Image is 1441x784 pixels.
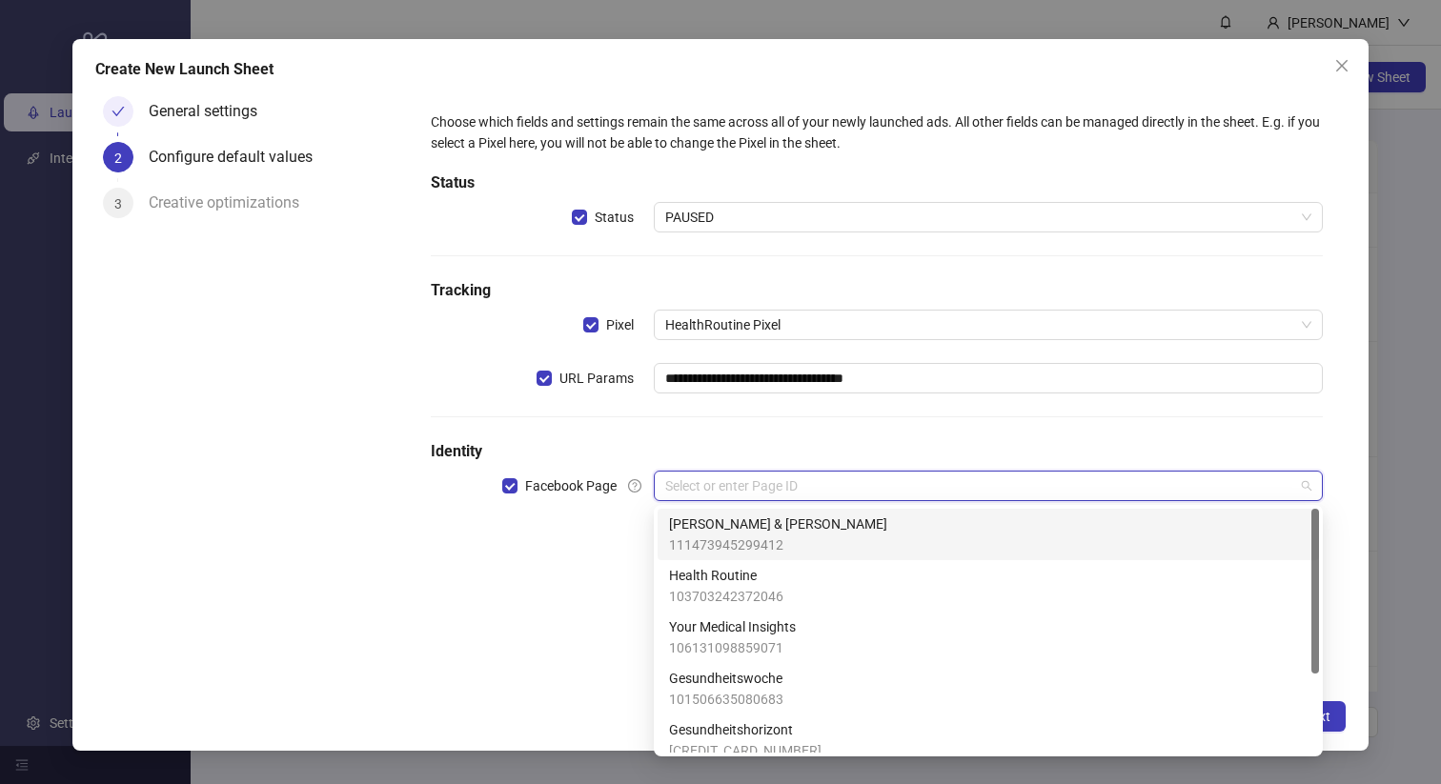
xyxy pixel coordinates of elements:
[658,509,1319,560] div: Dr. Lindner & Dr. Schneider
[431,171,1324,194] h5: Status
[149,142,328,172] div: Configure default values
[669,513,887,534] span: [PERSON_NAME] & [PERSON_NAME]
[431,111,1324,153] div: Choose which fields and settings remain the same across all of your newly launched ads. All other...
[658,560,1319,612] div: Health Routine
[431,440,1324,463] h5: Identity
[1334,58,1350,73] span: close
[669,740,822,761] span: [CREDIT_CARD_NUMBER]
[669,689,783,710] span: 101506635080683
[669,534,887,555] span: 111473945299412
[669,637,796,658] span: 106131098859071
[552,368,641,389] span: URL Params
[658,663,1319,714] div: Gesundheitswoche
[658,612,1319,663] div: Your Medical Insights
[669,565,783,586] span: Health Routine
[587,207,641,228] span: Status
[112,105,125,118] span: check
[669,616,796,637] span: Your Medical Insights
[628,479,641,493] span: question-circle
[669,586,783,607] span: 103703242372046
[518,475,624,496] span: Facebook Page
[669,668,783,689] span: Gesundheitswoche
[665,203,1311,231] span: PAUSED
[665,311,1311,339] span: HealthRoutine Pixel
[658,714,1319,766] div: Gesundheitshorizont
[149,188,315,218] div: Creative optimizations
[114,196,122,211] span: 3
[431,279,1324,302] h5: Tracking
[1327,50,1357,81] button: Close
[114,151,122,166] span: 2
[669,719,822,740] span: Gesundheitshorizont
[599,314,641,335] span: Pixel
[95,58,1347,81] div: Create New Launch Sheet
[149,96,273,127] div: General settings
